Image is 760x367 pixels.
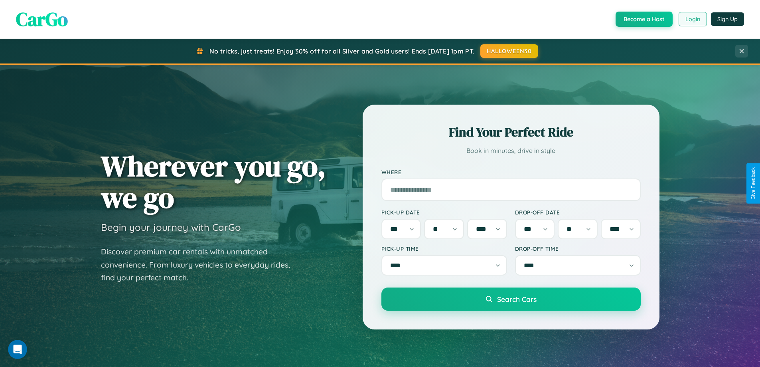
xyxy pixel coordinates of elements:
[381,288,641,311] button: Search Cars
[679,12,707,26] button: Login
[711,12,744,26] button: Sign Up
[515,209,641,216] label: Drop-off Date
[616,12,673,27] button: Become a Host
[101,221,241,233] h3: Begin your journey with CarGo
[750,167,756,200] div: Give Feedback
[101,245,300,284] p: Discover premium car rentals with unmatched convenience. From luxury vehicles to everyday rides, ...
[8,340,27,359] iframe: Intercom live chat
[497,295,537,304] span: Search Cars
[381,209,507,216] label: Pick-up Date
[381,145,641,157] p: Book in minutes, drive in style
[101,150,326,213] h1: Wherever you go, we go
[381,123,641,141] h2: Find Your Perfect Ride
[209,47,474,55] span: No tricks, just treats! Enjoy 30% off for all Silver and Gold users! Ends [DATE] 1pm PT.
[515,245,641,252] label: Drop-off Time
[381,169,641,175] label: Where
[480,44,538,58] button: HALLOWEEN30
[381,245,507,252] label: Pick-up Time
[16,6,68,32] span: CarGo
